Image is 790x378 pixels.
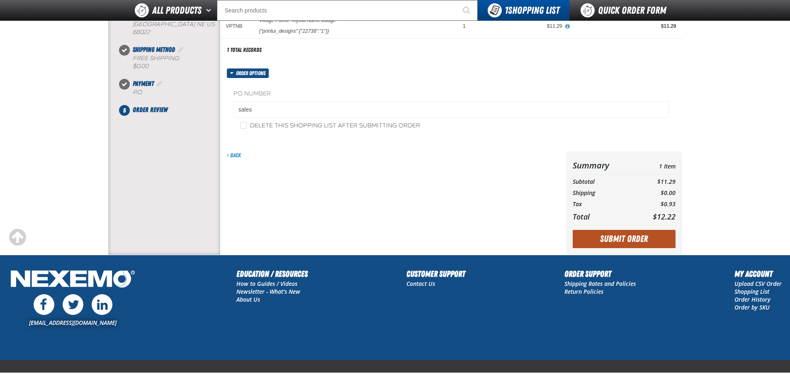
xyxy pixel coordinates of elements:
a: Newsletter - What's New [236,288,300,295]
h2: Customer Support [406,268,465,280]
td: VPTNB [220,15,253,38]
div: P.O. [133,89,220,97]
a: About Us [236,295,260,303]
h2: Education / Resources [236,268,308,280]
th: Total [573,210,636,223]
a: Shopping List [734,288,769,295]
td: $11.29 [636,176,675,188]
span: Order options [236,68,269,78]
div: $11.29 [477,23,562,29]
button: Submit Order [573,230,676,248]
div: Scroll to the top [8,228,27,246]
span: NE [197,21,205,28]
td: 1 Item [636,158,675,173]
a: Upload CSV Order [734,280,782,288]
input: Delete this shopping list after submitting order [240,122,247,129]
button: View All Prices for Village Pointe Toyota Name Badge [562,23,573,30]
th: Shipping [573,188,636,199]
th: Tax [573,199,636,210]
div: Free Shipping: [133,55,220,71]
span: Payment [133,80,154,88]
a: Order by SKU [734,303,770,311]
td: $0.93 [636,199,675,210]
span: Shopping List [505,5,559,16]
td: $0.00 [636,188,675,199]
strong: $0.00 [133,63,148,70]
span: 5 [119,105,130,116]
img: Nexemo Logo [8,268,137,292]
h2: Order Support [564,268,636,280]
a: Contact Us [406,280,435,288]
span: $12.22 [653,212,676,222]
h2: My Account [734,268,782,280]
span: [GEOGRAPHIC_DATA] [133,21,195,28]
span: Order Review [133,106,168,114]
li: Shipping Method. Step 3 of 5. Completed [124,45,220,79]
li: Order Review. Step 5 of 5. Not Completed [124,105,220,115]
a: Back [227,152,241,159]
span: All Products [152,3,202,18]
th: Summary [573,158,636,173]
div: 1 total records [227,46,262,54]
div: {"printui_designs":{"22738":"1"}} [259,28,329,34]
th: Subtotal [573,176,636,188]
a: Order History [734,295,771,303]
a: Village Pointe Toyota Name Badge [259,18,336,24]
button: Order options [227,68,269,78]
label: Delete this shopping list after submitting order [240,122,420,130]
strong: 1 [505,5,508,16]
a: Edit Shipping Method [177,46,185,54]
span: US [207,21,215,28]
a: Return Policies [564,288,603,295]
a: [EMAIL_ADDRESS][DOMAIN_NAME] [29,319,117,327]
span: 1 [463,23,466,29]
div: $11.29 [574,23,676,29]
bdo: 68022 [133,29,150,36]
span: Shipping Method [133,46,175,54]
li: Payment. Step 4 of 5. Completed [124,79,220,105]
a: Edit Payment [156,80,164,88]
a: Shipping Rates and Policies [564,280,636,288]
label: PO Number [233,90,669,98]
a: How to Guides / Videos [236,280,297,288]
